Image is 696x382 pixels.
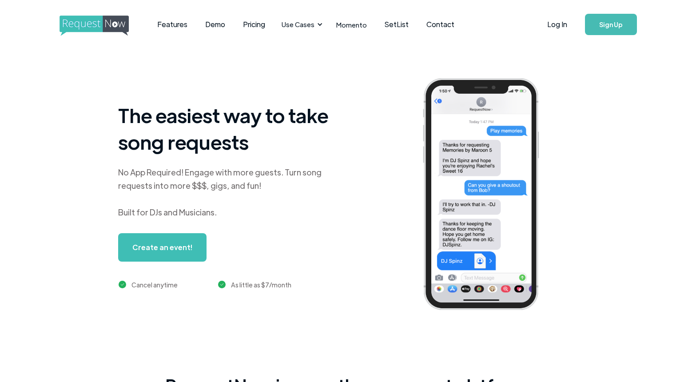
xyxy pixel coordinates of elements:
a: Features [148,11,196,38]
a: Pricing [234,11,274,38]
a: Demo [196,11,234,38]
h1: The easiest way to take song requests [118,102,340,155]
div: Use Cases [276,11,325,38]
img: green checkmark [119,281,126,288]
a: Momento [327,12,376,38]
div: No App Required! Engage with more guests. Turn song requests into more $$$, gigs, and fun! Built ... [118,166,340,219]
img: green checkmark [218,281,226,288]
div: Cancel anytime [131,279,178,290]
a: Contact [418,11,463,38]
a: home [60,16,126,33]
a: SetList [376,11,418,38]
a: Sign Up [585,14,637,35]
div: As little as $7/month [231,279,291,290]
a: Create an event! [118,233,207,262]
div: Use Cases [282,20,314,29]
a: Log In [538,9,576,40]
img: iphone screenshot [413,72,563,319]
img: requestnow logo [60,16,145,36]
